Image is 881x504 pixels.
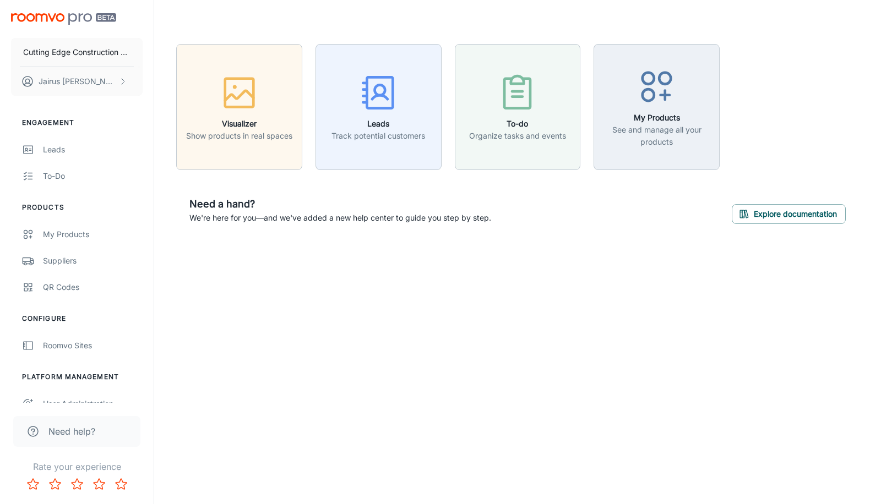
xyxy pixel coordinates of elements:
[189,196,491,212] h6: Need a hand?
[469,118,566,130] h6: To-do
[11,13,116,25] img: Roomvo PRO Beta
[11,67,143,96] button: Jairus [PERSON_NAME]
[455,101,581,112] a: To-doOrganize tasks and events
[732,207,846,218] a: Explore documentation
[23,46,130,58] p: Cutting Edge Construction & Remodeling LLC
[594,101,720,112] a: My ProductsSee and manage all your products
[331,118,425,130] h6: Leads
[316,44,442,170] button: LeadsTrack potential customers
[43,255,143,267] div: Suppliers
[43,144,143,156] div: Leads
[331,130,425,142] p: Track potential customers
[11,38,143,67] button: Cutting Edge Construction & Remodeling LLC
[186,118,292,130] h6: Visualizer
[594,44,720,170] button: My ProductsSee and manage all your products
[189,212,491,224] p: We're here for you—and we've added a new help center to guide you step by step.
[732,204,846,224] button: Explore documentation
[601,112,713,124] h6: My Products
[43,228,143,240] div: My Products
[455,44,581,170] button: To-doOrganize tasks and events
[601,124,713,148] p: See and manage all your products
[316,101,442,112] a: LeadsTrack potential customers
[43,170,143,182] div: To-do
[176,44,302,170] button: VisualizerShow products in real spaces
[39,75,116,87] p: Jairus [PERSON_NAME]
[186,130,292,142] p: Show products in real spaces
[469,130,566,142] p: Organize tasks and events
